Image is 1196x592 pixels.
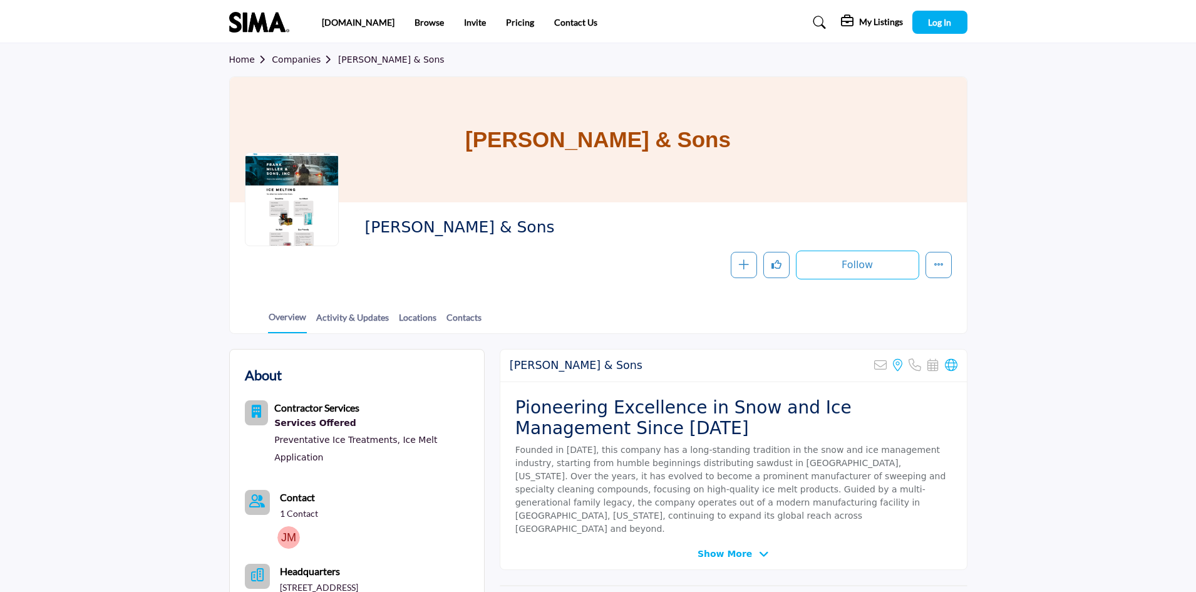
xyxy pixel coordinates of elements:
[415,17,444,28] a: Browse
[506,17,534,28] a: Pricing
[274,403,359,413] a: Contractor Services
[364,217,647,238] span: Frank Miller & Sons
[464,17,486,28] a: Invite
[338,55,445,65] a: [PERSON_NAME] & Sons
[229,55,272,65] a: Home
[229,12,296,33] img: site Logo
[245,365,282,385] h2: About
[274,415,469,432] div: Services Offered refers to the specific products, assistance, or expertise a business provides to...
[274,415,469,432] a: Services Offered
[510,359,642,372] h2: Frank Miller & Sons
[280,490,315,505] a: Contact
[554,17,597,28] a: Contact Us
[245,400,269,425] button: Category Icon
[274,435,400,445] a: Preventative Ice Treatments,
[245,564,270,589] button: Headquarter icon
[280,564,340,579] b: Headquarters
[515,444,952,536] p: Founded in [DATE], this company has a long-standing tradition in the snow and ice management indu...
[277,526,300,549] img: James M.
[280,507,318,520] a: 1 Contact
[446,311,482,333] a: Contacts
[796,251,919,279] button: Follow
[801,13,834,33] a: Search
[398,311,437,333] a: Locations
[274,402,359,413] b: Contractor Services
[268,310,307,333] a: Overview
[280,491,315,503] b: Contact
[245,490,270,515] button: Contact-Employee Icon
[465,77,731,202] h1: [PERSON_NAME] & Sons
[912,11,967,34] button: Log In
[322,17,394,28] a: [DOMAIN_NAME]
[698,548,752,561] span: Show More
[763,252,790,278] button: Like
[928,17,951,28] span: Log In
[925,252,952,278] button: More details
[515,397,952,439] h2: Pioneering Excellence in Snow and Ice Management Since [DATE]
[316,311,389,333] a: Activity & Updates
[245,490,270,515] a: Link of redirect to contact page
[841,15,903,30] div: My Listings
[859,16,903,28] h5: My Listings
[272,55,338,65] a: Companies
